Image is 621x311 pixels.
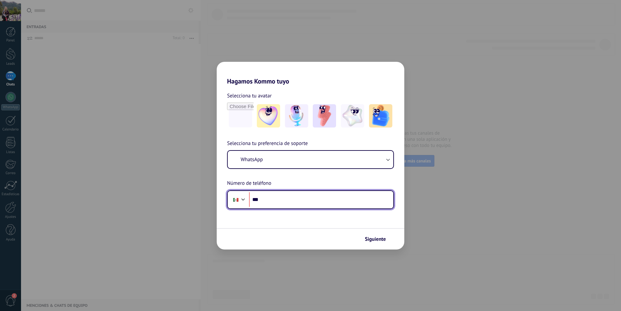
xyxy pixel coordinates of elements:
span: Siguiente [365,237,386,241]
span: Selecciona tu preferencia de soporte [227,139,308,148]
h2: Hagamos Kommo tuyo [217,62,404,85]
button: WhatsApp [228,151,393,168]
img: -2.jpeg [285,104,308,128]
img: -3.jpeg [313,104,336,128]
span: WhatsApp [241,156,263,163]
div: Mexico: + 52 [230,193,242,206]
img: -4.jpeg [341,104,364,128]
img: -5.jpeg [369,104,392,128]
span: Número de teléfono [227,179,271,188]
span: Selecciona tu avatar [227,92,272,100]
img: -1.jpeg [257,104,280,128]
button: Siguiente [362,234,395,245]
